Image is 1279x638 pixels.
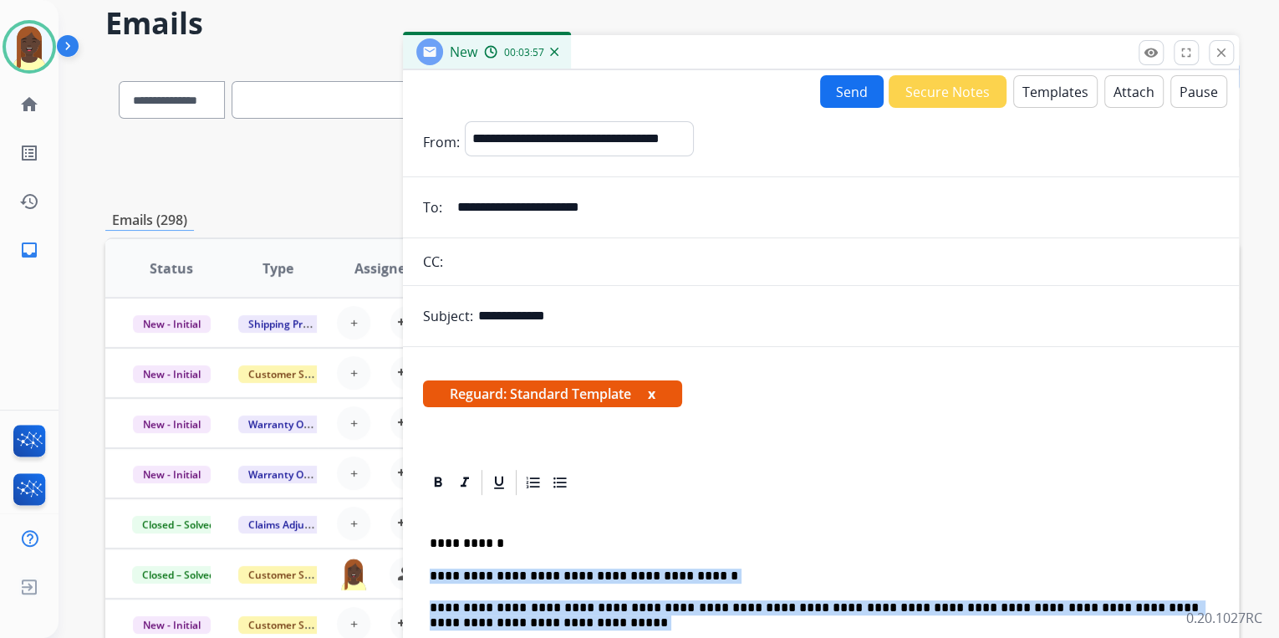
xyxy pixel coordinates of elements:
button: + [337,457,370,490]
p: 0.20.1027RC [1186,608,1262,628]
button: x [648,384,655,404]
p: From: [423,132,460,152]
mat-icon: history [19,191,39,212]
mat-icon: inbox [19,240,39,260]
span: New - Initial [133,616,211,634]
span: + [350,513,358,533]
button: + [337,356,370,390]
span: + [350,413,358,433]
img: avatar [6,23,53,70]
span: + [350,363,358,383]
span: Status [150,258,193,278]
span: New - Initial [133,416,211,433]
p: Subject: [423,306,473,326]
span: + [350,313,358,333]
mat-icon: close [1214,45,1229,60]
button: + [337,306,370,339]
mat-icon: remove_red_eye [1144,45,1159,60]
p: Emails (298) [105,210,194,231]
mat-icon: person_add [397,463,417,483]
span: New - Initial [133,466,211,483]
mat-icon: person_add [397,513,417,533]
span: Closed – Solved [132,516,225,533]
button: Secure Notes [889,75,1006,108]
span: New [450,43,477,61]
span: Type [262,258,293,278]
span: Shipping Protection [238,315,353,333]
span: Customer Support [238,616,347,634]
button: + [337,406,370,440]
span: Warranty Ops [238,466,324,483]
span: Closed – Solved [132,566,225,584]
mat-icon: fullscreen [1179,45,1194,60]
span: Customer Support [238,566,347,584]
mat-icon: person_add [397,413,417,433]
div: Bold [425,470,451,495]
button: Templates [1013,75,1098,108]
button: Attach [1104,75,1164,108]
span: New - Initial [133,365,211,383]
span: 00:03:57 [504,46,544,59]
button: Pause [1170,75,1227,108]
div: Underline [487,470,512,495]
mat-icon: person_remove [396,564,416,584]
span: New - Initial [133,315,211,333]
button: + [337,507,370,540]
span: Claims Adjudication [238,516,353,533]
span: Assignee [354,258,413,278]
h2: Emails [105,7,1239,40]
img: agent-avatar [338,557,369,590]
span: Reguard: Standard Template [423,380,682,407]
div: Italic [452,470,477,495]
mat-icon: person_add [397,614,417,634]
div: Bullet List [548,470,573,495]
p: CC: [423,252,443,272]
mat-icon: home [19,94,39,115]
p: To: [423,197,442,217]
span: Customer Support [238,365,347,383]
mat-icon: list_alt [19,143,39,163]
mat-icon: person_add [397,313,417,333]
span: Warranty Ops [238,416,324,433]
div: Ordered List [521,470,546,495]
span: + [350,463,358,483]
mat-icon: person_add [397,363,417,383]
button: Send [820,75,884,108]
span: + [350,614,358,634]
